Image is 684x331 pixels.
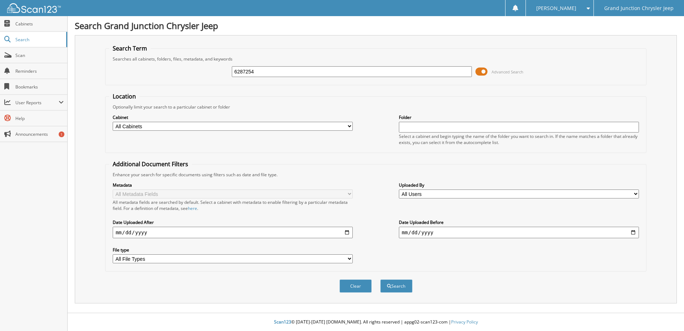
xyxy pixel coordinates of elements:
span: Scan123 [274,319,291,325]
div: Optionally limit your search to a particular cabinet or folder [109,104,643,110]
span: Reminders [15,68,64,74]
h1: Search Grand Junction Chrysler Jeep [75,20,677,32]
label: File type [113,247,353,253]
legend: Additional Document Filters [109,160,192,168]
span: [PERSON_NAME] [536,6,576,10]
button: Clear [339,279,372,293]
label: Date Uploaded After [113,219,353,225]
span: Scan [15,52,64,58]
iframe: Chat Widget [648,297,684,331]
legend: Search Term [109,44,151,52]
a: Privacy Policy [451,319,478,325]
input: end [399,227,639,238]
span: Cabinets [15,21,64,27]
div: © [DATE]-[DATE] [DOMAIN_NAME]. All rights reserved | appg02-scan123-com | [68,313,684,331]
input: start [113,227,353,238]
span: User Reports [15,100,59,106]
div: All metadata fields are searched by default. Select a cabinet with metadata to enable filtering b... [113,199,353,211]
div: Select a cabinet and begin typing the name of the folder you want to search in. If the name match... [399,133,639,145]
a: here [188,205,197,211]
button: Search [380,279,412,293]
span: Announcements [15,131,64,137]
span: Help [15,115,64,121]
span: Advanced Search [492,69,523,75]
label: Uploaded By [399,182,639,188]
div: 1 [59,131,64,137]
span: Bookmarks [15,84,64,90]
img: scan123-logo-white.svg [7,3,61,13]
label: Date Uploaded Before [399,219,639,225]
span: Grand Junction Chrysler Jeep [604,6,674,10]
span: Search [15,37,63,43]
label: Cabinet [113,114,353,120]
div: Enhance your search for specific documents using filters such as date and file type. [109,172,643,178]
legend: Location [109,92,140,100]
label: Metadata [113,182,353,188]
label: Folder [399,114,639,120]
div: Searches all cabinets, folders, files, metadata, and keywords [109,56,643,62]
